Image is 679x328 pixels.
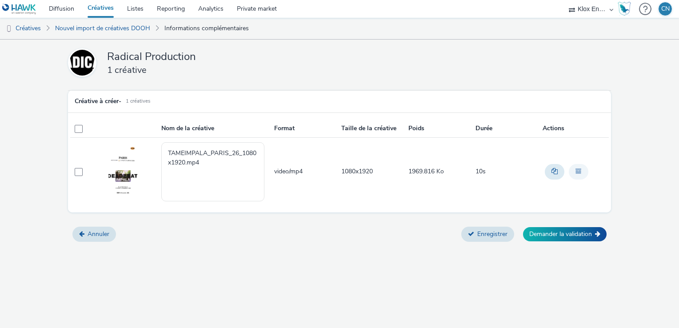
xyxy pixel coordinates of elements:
[461,227,514,242] button: Enregistrer
[107,49,507,64] h2: Radical Production
[107,64,507,76] h3: 1 créative
[160,120,273,138] th: Nom de la créative
[407,120,475,138] th: Poids
[75,97,121,106] h5: Créative à créer -
[68,48,100,77] a: Radical Production
[475,120,542,138] th: Durée
[341,167,373,176] span: 1080x1920
[274,167,303,176] span: video/mp4
[542,120,609,138] th: Actions
[661,2,670,16] div: CN
[475,167,486,176] span: 10s
[69,50,95,76] img: Radical Production
[543,162,567,181] div: Dupliquer
[126,98,150,105] small: 1 créatives
[523,227,607,241] button: Demander la validation
[618,2,635,16] a: Hawk Academy
[273,120,340,138] th: Format
[340,120,407,138] th: Taille de la créative
[4,24,13,33] img: dooh
[161,142,264,201] textarea: TAMEIMPALA_PARIS_26_1080x1920.mp4
[2,4,36,15] img: undefined Logo
[408,167,444,176] span: 1969.816 Ko
[567,162,591,181] div: Archiver
[618,2,631,16] img: Hawk Academy
[160,18,253,39] a: Informations complémentaires
[72,227,116,242] button: Annuler
[51,18,155,39] a: Nouvel import de créatives DOOH
[108,144,137,196] img: Preview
